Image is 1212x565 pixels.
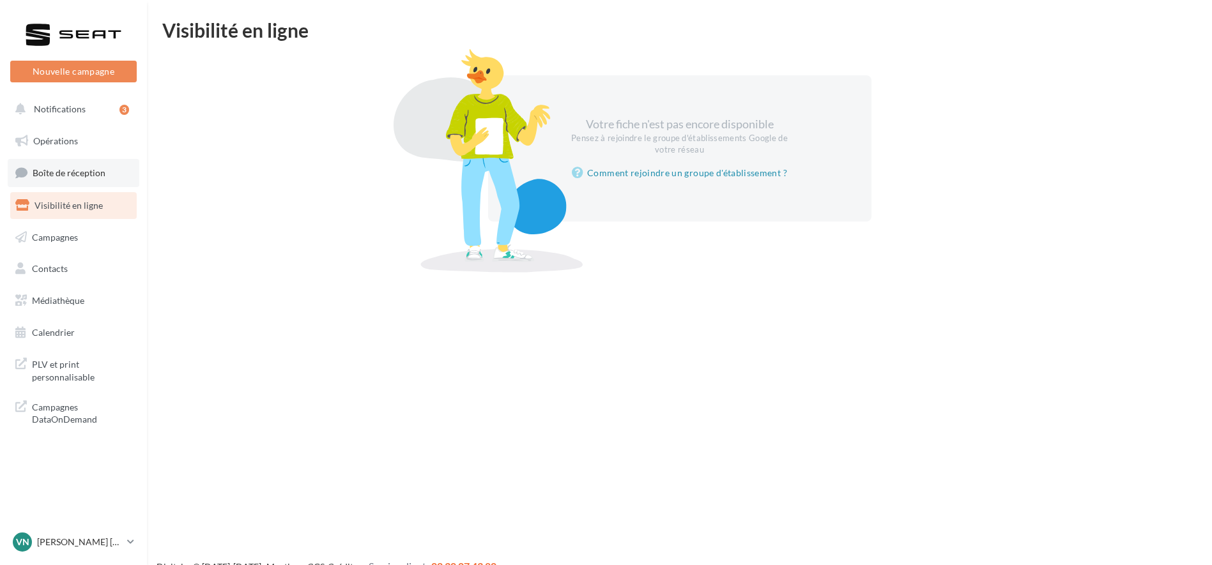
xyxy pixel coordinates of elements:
[32,231,78,242] span: Campagnes
[8,159,139,186] a: Boîte de réception
[32,398,132,426] span: Campagnes DataOnDemand
[10,530,137,554] a: VN [PERSON_NAME] [PERSON_NAME]
[16,536,29,548] span: VN
[8,393,139,431] a: Campagnes DataOnDemand
[37,536,122,548] p: [PERSON_NAME] [PERSON_NAME]
[32,295,84,306] span: Médiathèque
[8,287,139,314] a: Médiathèque
[32,263,68,274] span: Contacts
[162,20,1197,40] div: Visibilité en ligne
[8,128,139,154] a: Opérations
[119,105,129,115] div: 3
[572,165,787,181] a: Comment rejoindre un groupe d'établissement ?
[8,319,139,346] a: Calendrier
[8,224,139,251] a: Campagnes
[32,356,132,383] span: PLV et print personnalisable
[33,167,105,178] span: Boîte de réception
[570,133,790,156] div: Pensez à rejoindre le groupe d'établissements Google de votre réseau
[35,200,103,211] span: Visibilité en ligne
[10,61,137,82] button: Nouvelle campagne
[33,135,78,146] span: Opérations
[8,255,139,282] a: Contacts
[8,350,139,388] a: PLV et print personnalisable
[570,116,790,155] div: Votre fiche n'est pas encore disponible
[8,96,134,123] button: Notifications 3
[32,327,75,338] span: Calendrier
[34,103,86,114] span: Notifications
[8,192,139,219] a: Visibilité en ligne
